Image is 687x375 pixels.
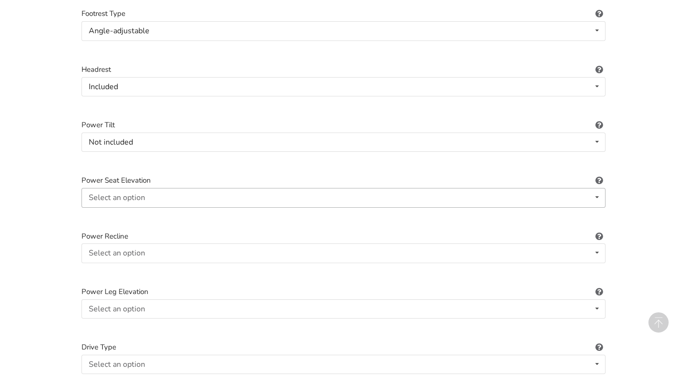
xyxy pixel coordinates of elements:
[81,64,606,75] label: Headrest
[81,120,606,131] label: Power Tilt
[81,286,606,297] label: Power Leg Elevation
[81,8,606,19] label: Footrest Type
[89,361,145,368] div: Select an option
[89,83,118,91] div: Included
[89,249,145,257] div: Select an option
[89,27,149,35] div: Angle-adjustable
[89,305,145,313] div: Select an option
[81,175,606,186] label: Power Seat Elevation
[81,231,606,242] label: Power Recline
[81,342,606,353] label: Drive Type
[89,194,145,201] div: Select an option
[89,138,133,146] div: Not included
